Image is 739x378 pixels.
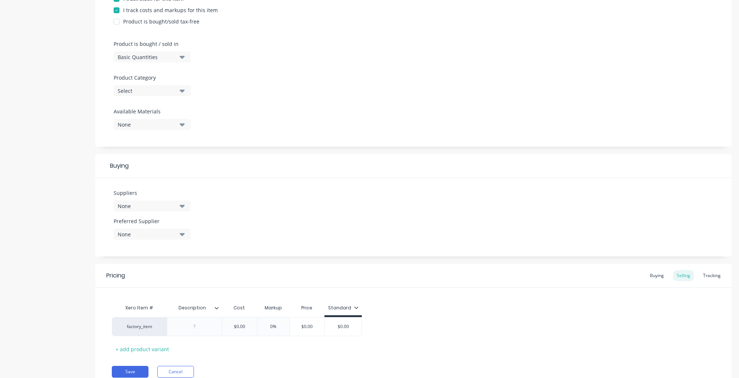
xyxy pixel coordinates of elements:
div: Buying [95,154,732,178]
div: Tracking [699,270,724,281]
button: Save [112,366,148,378]
button: Cancel [157,366,194,378]
label: Preferred Supplier [114,217,191,225]
div: Markup [257,301,290,315]
button: Basic Quantities [114,51,191,62]
div: Xero Item # [112,301,167,315]
label: Product Category [114,74,187,81]
div: Price [290,301,325,315]
div: Buying [646,270,668,281]
button: None [114,200,191,211]
label: Suppliers [114,189,191,197]
div: None [118,230,176,238]
div: I track costs and markups for this item [123,6,218,14]
div: Description [167,301,222,315]
div: Selling [673,270,694,281]
div: Cost [222,301,257,315]
div: $0.00 [289,317,326,336]
div: Pricing [106,271,125,280]
div: factory_item [119,323,159,330]
button: None [114,229,191,240]
div: Basic Quantities [118,53,176,61]
div: None [118,121,176,128]
div: + add product variant [112,344,173,355]
button: None [114,119,191,130]
div: Description [167,299,217,317]
div: $0.00 [325,317,361,336]
button: Select [114,85,191,96]
div: Standard [328,305,359,311]
div: None [118,202,176,210]
div: Select [118,87,176,95]
label: Product is bought / sold in [114,40,187,48]
div: 0% [255,317,292,336]
div: $0.00 [221,317,258,336]
div: Product is bought/sold tax-free [123,18,199,25]
label: Available Materials [114,108,191,115]
div: factory_item$0.000%$0.00$0.00 [112,317,362,336]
